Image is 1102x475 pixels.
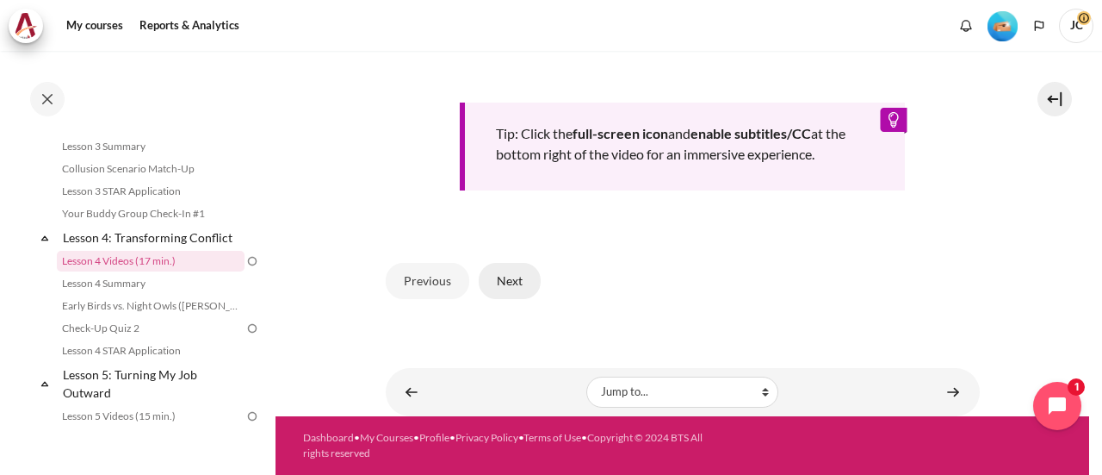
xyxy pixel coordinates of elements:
[57,251,245,272] a: Lesson 4 Videos (17 min.)
[60,226,245,249] a: Lesson 4: Transforming Conflict
[245,409,260,424] img: To do
[57,181,245,202] a: Lesson 3 STAR Application
[36,375,53,392] span: Collapse
[981,9,1025,41] a: Level #2
[57,296,245,316] a: Early Birds vs. Night Owls ([PERSON_NAME]'s Story)
[953,13,979,39] div: Show notification window with no new notifications
[36,229,53,247] span: Collapse
[690,125,811,141] b: enable subtitles/CC
[133,9,245,43] a: Reports & Analytics
[303,430,711,461] div: • • • • •
[60,9,129,43] a: My courses
[57,318,245,339] a: Check-Up Quiz 2
[360,431,413,444] a: My Courses
[460,103,906,191] div: Tip: Click the and at the bottom right of the video for an immersive experience.
[479,263,541,299] button: Next
[57,341,245,361] a: Lesson 4 STAR Application
[1059,9,1093,43] span: JC
[987,9,1018,41] div: Level #2
[57,273,245,294] a: Lesson 4 Summary
[987,11,1018,41] img: Level #2
[1026,13,1052,39] button: Languages
[57,136,245,157] a: Lesson 3 Summary
[1059,9,1093,43] a: User menu
[57,203,245,224] a: Your Buddy Group Check-In #1
[303,431,354,444] a: Dashboard
[394,375,429,409] a: ◄ Your Buddy Group Check-In #1
[245,253,260,269] img: To do
[9,9,52,43] a: Architeck Architeck
[419,431,449,444] a: Profile
[386,263,469,299] button: Previous
[14,13,38,39] img: Architeck
[523,431,581,444] a: Terms of Use
[60,363,245,404] a: Lesson 5: Turning My Job Outward
[57,159,245,179] a: Collusion Scenario Match-Up
[455,431,518,444] a: Privacy Policy
[936,375,970,409] a: Lesson 4 Summary ►
[573,125,668,141] b: full-screen icon
[57,406,245,427] a: Lesson 5 Videos (15 min.)
[245,321,260,336] img: To do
